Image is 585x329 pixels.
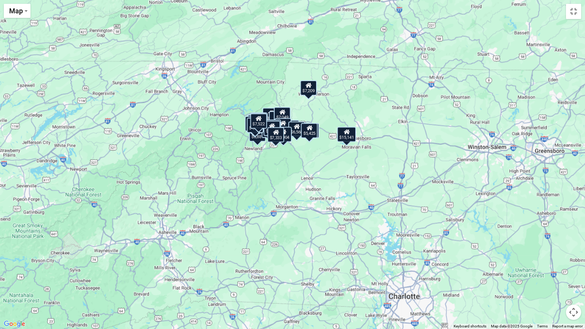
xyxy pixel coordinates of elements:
[552,324,583,328] a: Report a map error
[337,127,356,142] div: $15,141
[537,324,548,328] a: Terms
[491,324,532,328] span: Map data ©2025 Google
[566,305,581,320] button: Map camera controls
[454,324,486,329] button: Keyboard shortcuts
